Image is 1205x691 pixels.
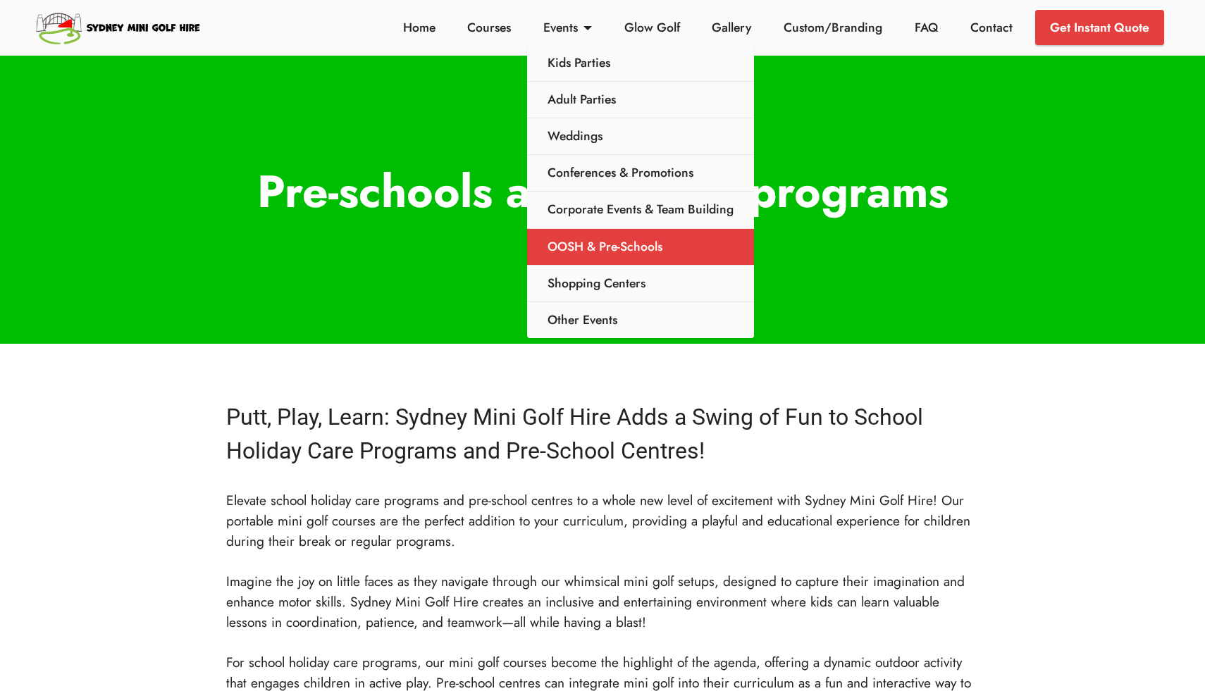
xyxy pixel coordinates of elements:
[1035,10,1164,45] a: Get Instant Quote
[257,159,948,224] strong: Pre-schools and OOSH programs
[527,266,754,302] a: Shopping Centers
[34,7,204,48] img: Sydney Mini Golf Hire
[527,192,754,228] a: Corporate Events & Team Building
[527,229,754,266] a: OOSH & Pre-Schools
[399,18,439,37] a: Home
[966,18,1016,37] a: Contact
[527,82,754,118] a: Adult Parties
[527,45,754,82] a: Kids Parties
[540,18,596,37] a: Events
[911,18,942,37] a: FAQ
[527,155,754,192] a: Conferences & Promotions
[708,18,755,37] a: Gallery
[620,18,684,37] a: Glow Golf
[226,400,979,468] h4: Putt, Play, Learn: Sydney Mini Golf Hire Adds a Swing of Fun to School Holiday Care Programs and ...
[780,18,886,37] a: Custom/Branding
[464,18,515,37] a: Courses
[527,118,754,155] a: Weddings
[527,302,754,338] a: Other Events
